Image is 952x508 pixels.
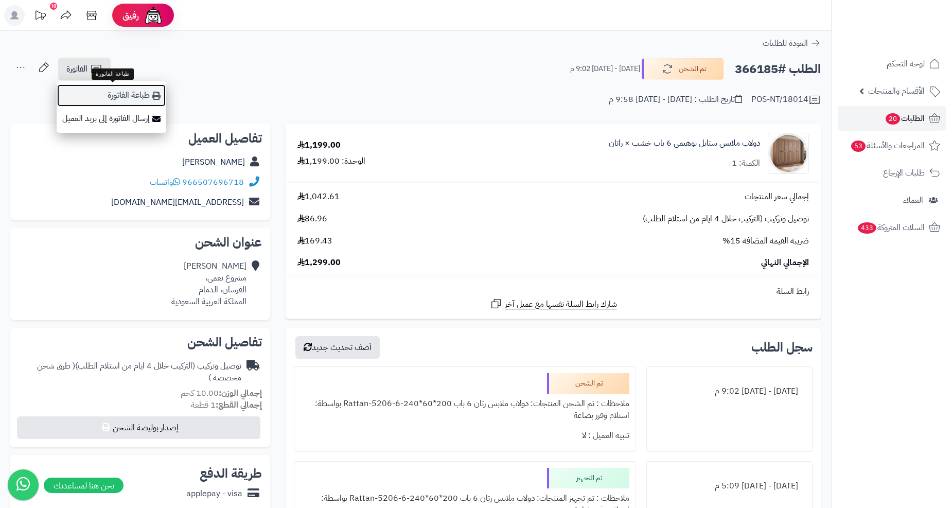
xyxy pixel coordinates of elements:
[57,84,166,107] a: طباعة الفاتورة
[297,213,327,225] span: 86.96
[181,387,262,399] small: 10.00 كجم
[547,468,629,488] div: تم التجهيز
[857,220,925,235] span: السلات المتروكة
[19,360,241,384] div: توصيل وتركيب (التركيب خلال 4 ايام من استلام الطلب)
[297,139,341,151] div: 1,199.00
[191,399,262,411] small: 1 قطعة
[297,191,340,203] span: 1,042.61
[768,133,808,174] img: 1749982072-1-90x90.jpg
[143,5,164,26] img: ai-face.png
[301,426,629,446] div: تنبيه العميل : لا
[58,58,111,80] a: الفاتورة
[182,176,244,188] a: 966507696718
[653,476,806,496] div: [DATE] - [DATE] 5:09 م
[111,196,244,208] a: [EMAIL_ADDRESS][DOMAIN_NAME]
[761,257,809,269] span: الإجمالي النهائي
[297,155,365,167] div: الوحدة: 1,199.00
[735,59,821,80] h2: الطلب #366185
[490,297,617,310] a: شارك رابط السلة نفسها مع عميل آخر
[887,57,925,71] span: لوحة التحكم
[297,257,341,269] span: 1,299.00
[722,235,809,247] span: ضريبة القيمة المضافة 15%
[882,29,942,50] img: logo-2.png
[885,111,925,126] span: الطلبات
[643,213,809,225] span: توصيل وتركيب (التركيب خلال 4 ايام من استلام الطلب)
[732,157,760,169] div: الكمية: 1
[200,467,262,480] h2: طريقة الدفع
[883,166,925,180] span: طلبات الإرجاع
[838,133,946,158] a: المراجعات والأسئلة53
[850,138,925,153] span: المراجعات والأسئلة
[50,3,57,10] div: 10
[570,64,640,74] small: [DATE] - [DATE] 9:02 م
[653,381,806,401] div: [DATE] - [DATE] 9:02 م
[182,156,245,168] a: [PERSON_NAME]
[609,137,760,149] a: دولاب ملابس ستايل بوهيمي 6 باب خشب × راتان
[609,94,742,106] div: تاريخ الطلب : [DATE] - [DATE] 9:58 م
[838,161,946,185] a: طلبات الإرجاع
[763,37,821,49] a: العودة للطلبات
[763,37,808,49] span: العودة للطلبات
[219,387,262,399] strong: إجمالي الوزن:
[92,68,134,80] div: طباعة الفاتورة
[751,341,813,354] h3: سجل الطلب
[37,360,241,384] span: ( طرق شحن مخصصة )
[216,399,262,411] strong: إجمالي القطع:
[19,236,262,249] h2: عنوان الشحن
[642,58,724,80] button: تم الشحن
[150,176,180,188] a: واتساب
[19,132,262,145] h2: تفاصيل العميل
[19,336,262,348] h2: تفاصيل الشحن
[171,260,246,307] div: [PERSON_NAME] مشروع نعمى، الفرسان، الدمام المملكة العربية السعودية
[297,235,332,247] span: 169.43
[838,106,946,131] a: الطلبات20
[17,416,260,439] button: إصدار بوليصة الشحن
[547,373,629,394] div: تم الشحن
[858,222,876,234] span: 433
[851,141,866,152] span: 53
[66,63,87,75] span: الفاتورة
[27,5,53,28] a: تحديثات المنصة
[838,215,946,240] a: السلات المتروكة433
[301,394,629,426] div: ملاحظات : تم الشحن المنتجات: دولاب ملابس رتان 6 باب 200*60*240-Rattan-5206-6 بواسطة: استلام وفرز ...
[751,94,821,106] div: POS-NT/18014
[57,107,166,130] a: إرسال الفاتورة إلى بريد العميل
[886,113,900,125] span: 20
[186,488,242,500] div: applepay - visa
[903,193,923,207] span: العملاء
[868,84,925,98] span: الأقسام والمنتجات
[290,286,817,297] div: رابط السلة
[505,299,617,310] span: شارك رابط السلة نفسها مع عميل آخر
[745,191,809,203] span: إجمالي سعر المنتجات
[122,9,139,22] span: رفيق
[838,51,946,76] a: لوحة التحكم
[838,188,946,213] a: العملاء
[295,336,380,359] button: أضف تحديث جديد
